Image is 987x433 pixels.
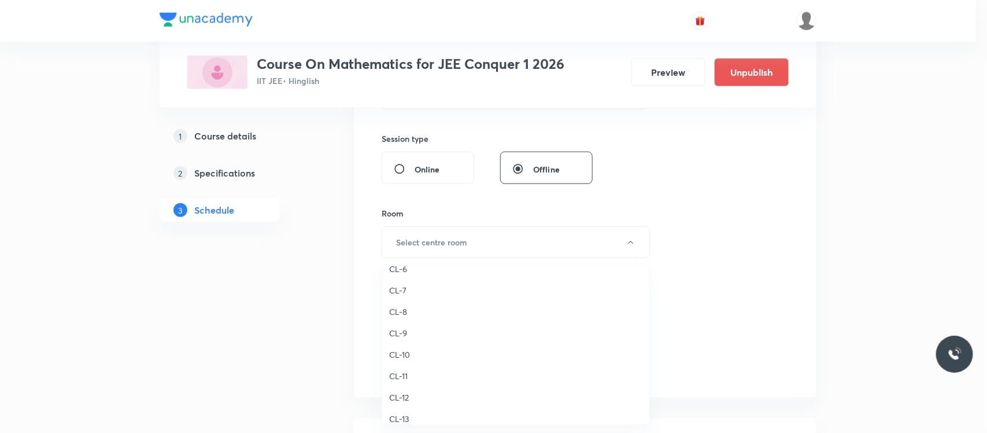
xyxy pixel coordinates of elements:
span: CL-10 [389,348,642,361]
span: CL-7 [389,284,642,296]
span: CL-6 [389,263,642,275]
span: CL-12 [389,391,642,403]
span: CL-11 [389,370,642,382]
span: CL-9 [389,327,642,339]
span: CL-13 [389,413,642,425]
span: CL-8 [389,306,642,318]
